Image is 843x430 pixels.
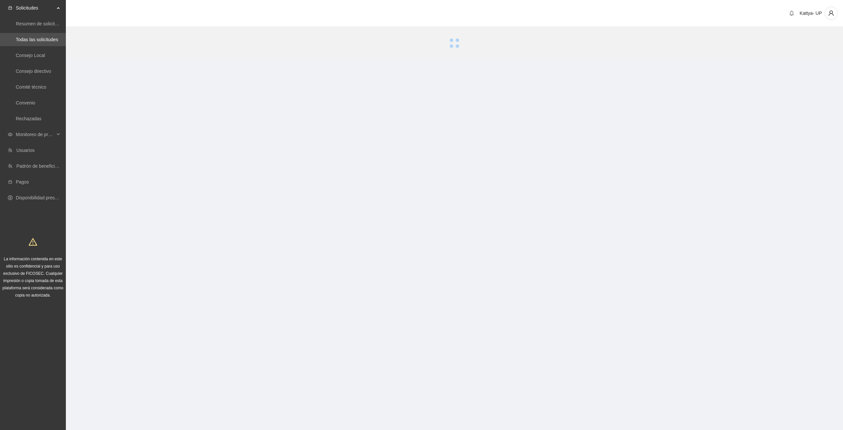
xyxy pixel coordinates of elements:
[16,116,41,121] a: Rechazadas
[825,10,837,16] span: user
[786,8,797,18] button: bell
[29,238,37,246] span: warning
[787,11,797,16] span: bell
[16,53,45,58] a: Consejo Local
[16,37,58,42] a: Todas las solicitudes
[16,163,65,169] a: Padrón de beneficiarios
[800,11,822,16] span: Kattya- UP
[3,257,64,298] span: La información contenida en este sitio es confidencial y para uso exclusivo de FICOSEC. Cualquier...
[16,195,72,200] a: Disponibilidad presupuestal
[16,100,35,105] a: Convenio
[825,7,838,20] button: user
[8,132,13,137] span: eye
[16,128,55,141] span: Monitoreo de proyectos
[16,21,90,26] a: Resumen de solicitudes por aprobar
[16,69,51,74] a: Consejo directivo
[8,6,13,10] span: inbox
[16,148,35,153] a: Usuarios
[16,1,55,14] span: Solicitudes
[16,84,46,90] a: Comité técnico
[16,179,29,185] a: Pagos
